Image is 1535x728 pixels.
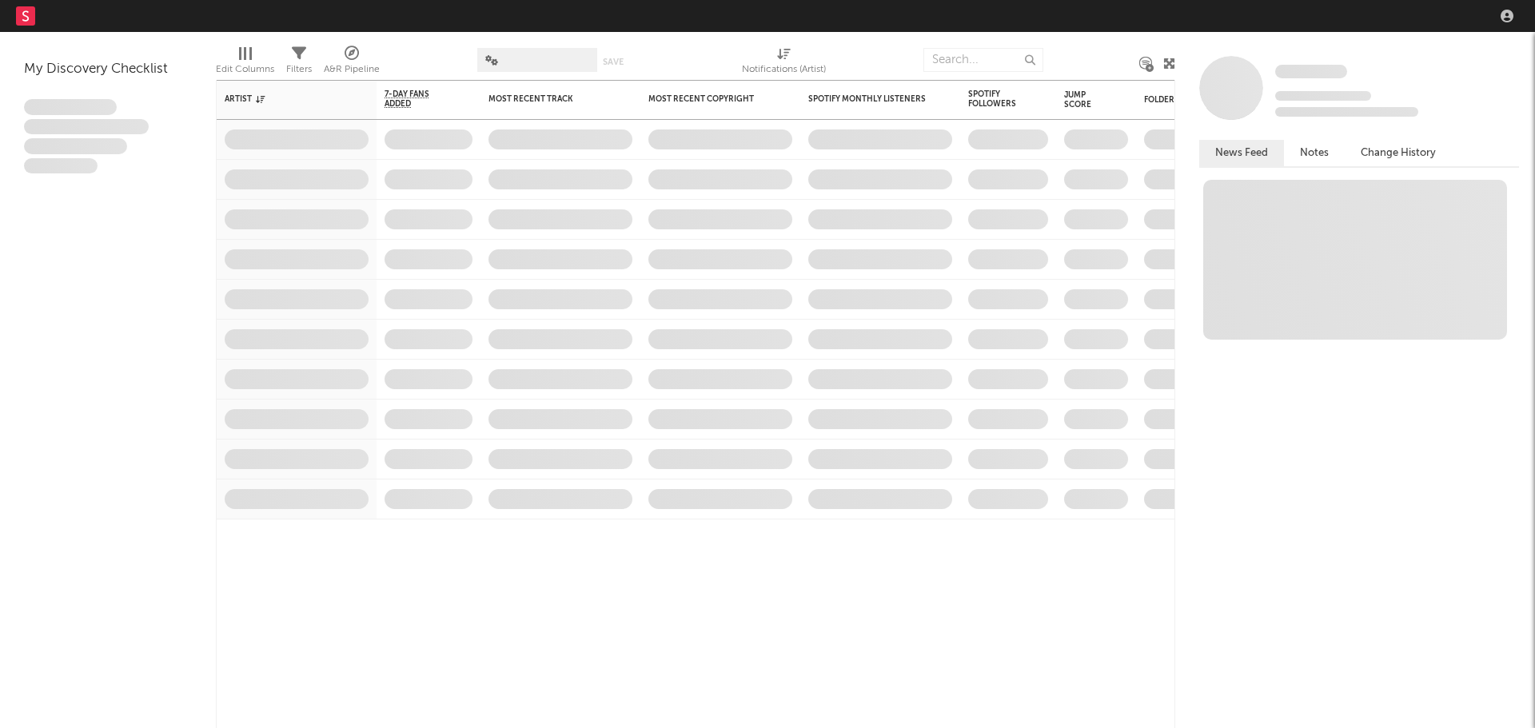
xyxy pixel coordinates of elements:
[488,94,608,104] div: Most Recent Track
[1275,107,1418,117] span: 0 fans last week
[225,94,345,104] div: Artist
[1345,140,1452,166] button: Change History
[1275,65,1347,78] span: Some Artist
[1284,140,1345,166] button: Notes
[968,90,1024,109] div: Spotify Followers
[216,40,274,86] div: Edit Columns
[24,60,192,79] div: My Discovery Checklist
[286,60,312,79] div: Filters
[1275,64,1347,80] a: Some Artist
[24,158,98,174] span: Aliquam viverra
[385,90,449,109] span: 7-Day Fans Added
[324,60,380,79] div: A&R Pipeline
[286,40,312,86] div: Filters
[603,58,624,66] button: Save
[923,48,1043,72] input: Search...
[1199,140,1284,166] button: News Feed
[1144,95,1264,105] div: Folders
[24,119,149,135] span: Integer aliquet in purus et
[324,40,380,86] div: A&R Pipeline
[648,94,768,104] div: Most Recent Copyright
[742,40,826,86] div: Notifications (Artist)
[1064,90,1104,109] div: Jump Score
[808,94,928,104] div: Spotify Monthly Listeners
[24,99,117,115] span: Lorem ipsum dolor
[742,60,826,79] div: Notifications (Artist)
[1275,91,1371,101] span: Tracking Since: [DATE]
[216,60,274,79] div: Edit Columns
[24,138,127,154] span: Praesent ac interdum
